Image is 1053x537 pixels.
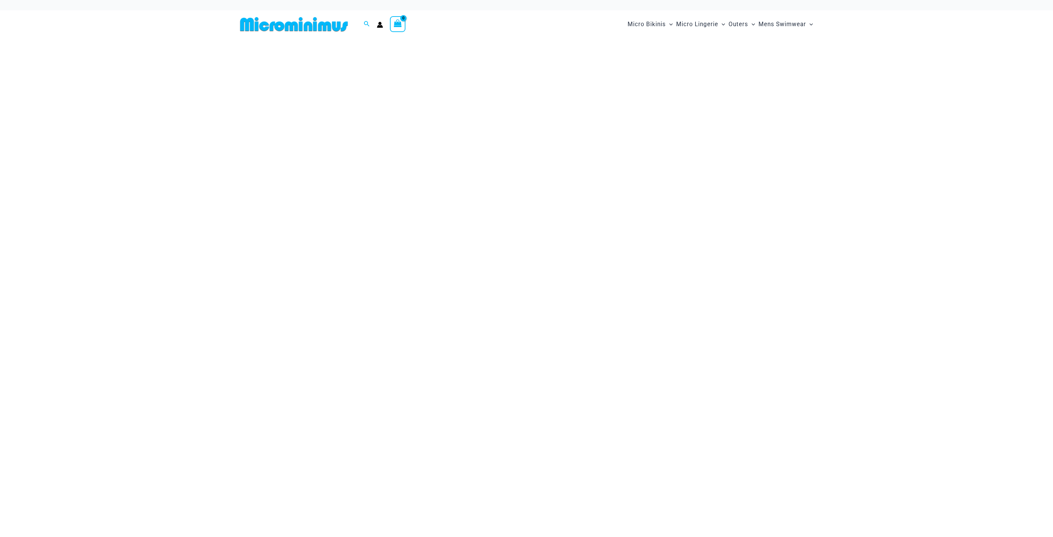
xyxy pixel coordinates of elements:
[674,14,727,35] a: Micro LingerieMenu ToggleMenu Toggle
[390,16,406,32] a: View Shopping Cart, empty
[729,16,748,33] span: Outers
[718,16,725,33] span: Menu Toggle
[757,14,815,35] a: Mens SwimwearMenu ToggleMenu Toggle
[806,16,813,33] span: Menu Toggle
[626,14,674,35] a: Micro BikinisMenu ToggleMenu Toggle
[628,16,666,33] span: Micro Bikinis
[377,22,383,28] a: Account icon link
[666,16,673,33] span: Menu Toggle
[748,16,755,33] span: Menu Toggle
[758,16,806,33] span: Mens Swimwear
[676,16,718,33] span: Micro Lingerie
[237,17,351,32] img: MM SHOP LOGO FLAT
[727,14,757,35] a: OutersMenu ToggleMenu Toggle
[364,20,370,29] a: Search icon link
[625,13,816,36] nav: Site Navigation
